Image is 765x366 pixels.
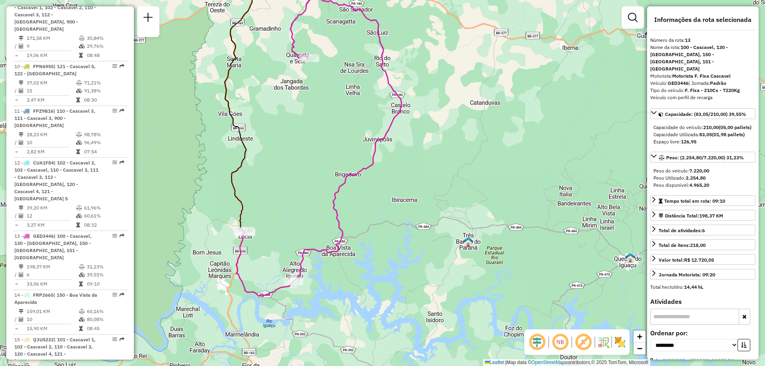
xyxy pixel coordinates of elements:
div: Valor total: [659,256,714,264]
span: Peso: (2.254,80/7.220,00) 31,23% [666,155,744,160]
i: % de utilização da cubagem [76,88,82,93]
i: Total de Atividades [19,140,24,145]
div: Capacidade do veículo: [653,124,752,131]
div: Veículo com perfil de recarga [650,94,755,101]
td: = [14,325,18,333]
strong: 7.220,00 [689,168,709,174]
td: 39,55% [86,271,124,279]
span: 10 - [14,63,96,76]
em: Rota exportada [120,233,124,238]
strong: GED3446 [668,80,688,86]
td: 29,76% [86,42,124,50]
td: 07:54 [84,148,124,156]
strong: 13 [685,37,690,43]
img: Guaraniaçu [645,29,655,39]
div: Capacidade: (83,05/210,00) 39,55% [650,121,755,149]
em: Rota exportada [120,108,124,113]
td: / [14,87,18,95]
td: 08:30 [84,96,124,104]
span: 11 - [14,108,95,128]
td: 3,27 KM [26,221,76,229]
i: Total de Atividades [19,272,24,277]
div: Total hectolitro: [650,284,755,291]
i: Total de Atividades [19,213,24,218]
button: Ordem crescente [738,339,750,351]
span: Ocultar deslocamento [528,333,547,352]
td: 30,84% [86,34,124,42]
span: 14 - [14,292,97,305]
a: Zoom in [634,331,645,343]
a: Exibir filtros [625,10,641,25]
span: GED3446 [33,233,54,239]
i: Distância Total [19,309,24,314]
td: 159,01 KM [26,307,78,315]
td: 10 [26,139,76,147]
span: 198,37 KM [699,213,723,219]
div: Peso disponível: [653,182,752,189]
i: % de utilização da cubagem [79,44,85,49]
i: Distância Total [19,80,24,85]
i: % de utilização do peso [76,132,82,137]
td: 39,20 KM [26,204,76,212]
strong: Motorista F. Fixa Cascavel [672,73,731,79]
strong: 4.965,20 [689,182,709,188]
td: 9 [26,42,78,50]
td: 60,16% [86,307,124,315]
em: Opções [112,292,117,297]
span: FRP2665 [33,292,53,298]
strong: (05,00 pallets) [719,124,751,130]
span: 13 - [14,233,92,260]
span: | 110 - Cascavel 3, 111 - Cascavel 3, 900 - [GEOGRAPHIC_DATA] [14,108,95,128]
td: = [14,280,18,288]
td: 2,47 KM [26,96,76,104]
i: % de utilização da cubagem [79,317,85,322]
i: % de utilização da cubagem [76,213,82,218]
span: − [637,343,642,353]
i: Distância Total [19,206,24,210]
strong: 14,44 hL [684,284,703,290]
em: Opções [112,64,117,69]
span: Peso do veículo: [653,168,709,174]
a: 1 - 34829082 - [PERSON_NAME] DA [655,357,734,363]
strong: 100 - Cascavel, 130 - [GEOGRAPHIC_DATA], 150 - [GEOGRAPHIC_DATA], 151 - [GEOGRAPHIC_DATA] [650,44,728,72]
td: / [14,212,18,220]
em: Rota exportada [120,64,124,69]
span: FPZ9B16 [33,108,53,114]
i: Tempo total em rota [79,282,83,286]
span: Total de atividades: [659,227,705,233]
td: 37,02 KM [26,79,76,87]
td: 91,38% [84,87,124,95]
em: Rota exportada [120,292,124,297]
span: QJU5232 [33,337,54,343]
td: 98,78% [84,131,124,139]
td: 61,96% [84,204,124,212]
td: 198,37 KM [26,263,78,271]
td: 15 [26,87,76,95]
td: 10 [26,315,78,323]
strong: 2.254,80 [686,175,706,181]
td: 60,61% [84,212,124,220]
i: Tempo total em rota [76,223,80,227]
i: % de utilização do peso [79,264,85,269]
td: 09:10 [86,280,124,288]
strong: 83,05 [699,131,712,137]
td: = [14,51,18,59]
i: Tempo total em rota [76,149,80,154]
span: | 121 - Cascavel 5, 122 - [GEOGRAPHIC_DATA] [14,63,96,76]
td: / [14,42,18,50]
td: 15,90 KM [26,325,78,333]
i: % de utilização do peso [79,36,85,41]
div: Distância Total: [659,212,723,219]
td: 80,08% [86,315,124,323]
td: 19,06 KM [26,51,78,59]
td: 08:48 [86,51,124,59]
td: = [14,96,18,104]
td: 2,82 KM [26,148,76,156]
span: Ocultar NR [551,333,570,352]
i: % de utilização da cubagem [79,272,85,277]
td: 08:45 [86,325,124,333]
div: Número da rota: [650,37,755,44]
span: | Jornada: [688,80,726,86]
h4: Informações da rota selecionada [650,16,755,23]
td: / [14,271,18,279]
